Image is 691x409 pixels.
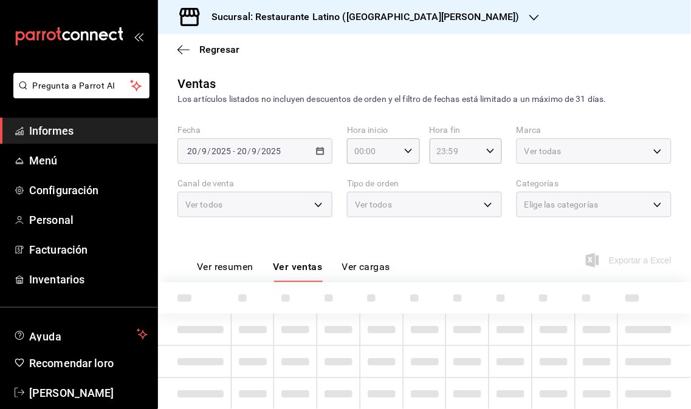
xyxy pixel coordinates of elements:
[524,200,599,209] font: Elige las categorías
[29,214,74,226] font: Personal
[177,94,607,104] font: Los artículos listados no incluyen descuentos de orden y el filtro de fechas está limitado a un m...
[29,330,62,343] font: Ayuda
[247,146,251,156] font: /
[177,126,201,135] font: Fecha
[211,11,520,22] font: Sucursal: Restaurante Latino ([GEOGRAPHIC_DATA][PERSON_NAME])
[197,261,390,282] div: pestañas de navegación
[273,262,323,273] font: Ver ventas
[347,126,388,135] font: Hora inicio
[29,387,114,399] font: [PERSON_NAME]
[29,184,99,197] font: Configuración
[187,146,198,156] input: --
[258,146,261,156] font: /
[29,273,84,286] font: Inventarios
[252,146,258,156] input: --
[201,146,207,156] input: --
[33,81,115,90] font: Pregunta a Parrot AI
[29,357,114,370] font: Recomendar loro
[177,179,235,189] font: Canal de venta
[207,146,211,156] font: /
[199,44,239,55] font: Regresar
[29,124,74,137] font: Informes
[517,179,559,189] font: Categorías
[261,146,282,156] input: ----
[211,146,232,156] input: ----
[236,146,247,156] input: --
[29,243,88,256] font: Facturación
[233,146,235,156] font: -
[342,262,391,273] font: Ver cargas
[524,146,562,156] font: Ver todas
[9,88,150,101] a: Pregunta a Parrot AI
[177,44,239,55] button: Regresar
[430,126,461,135] font: Hora fin
[177,76,216,91] font: Ventas
[198,146,201,156] font: /
[29,154,58,167] font: Menú
[347,179,399,189] font: Tipo de orden
[13,73,150,98] button: Pregunta a Parrot AI
[185,200,222,209] font: Ver todos
[517,126,541,135] font: Marca
[134,32,143,41] button: abrir_cajón_menú
[197,262,253,273] font: Ver resumen
[355,200,392,209] font: Ver todos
